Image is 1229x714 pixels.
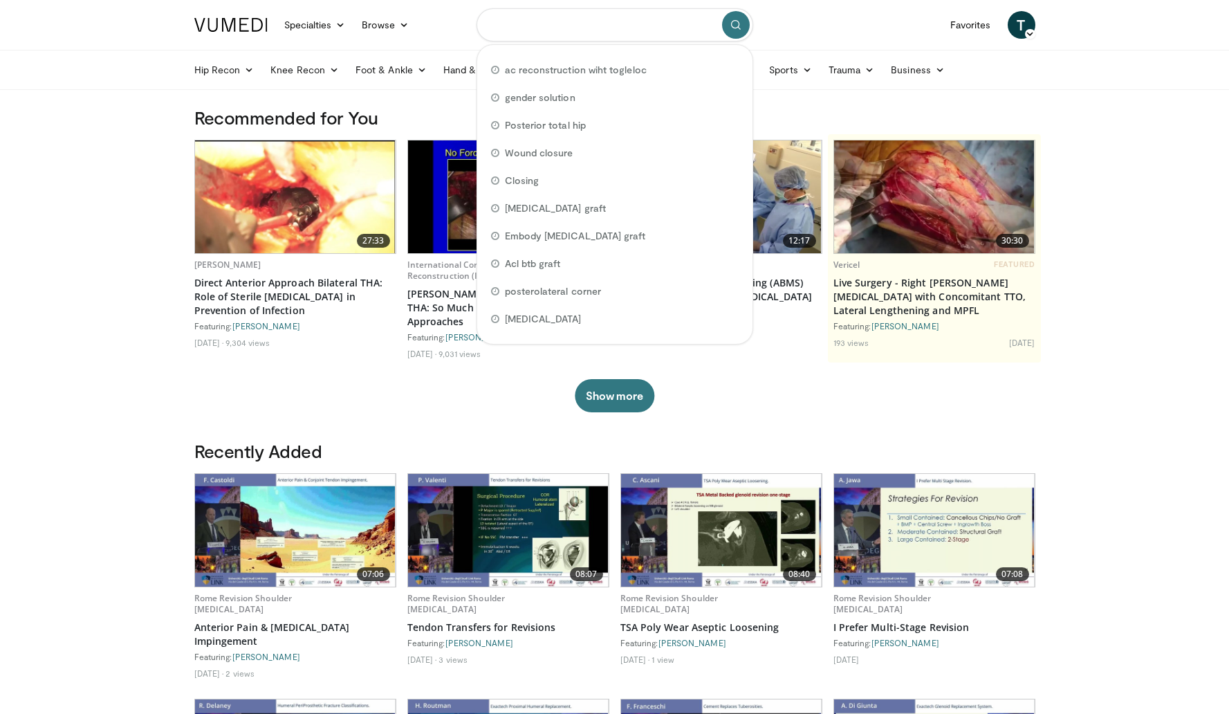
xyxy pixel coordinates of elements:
a: 30:30 [834,140,1035,253]
div: Featuring: [833,637,1035,648]
a: Foot & Ankle [347,56,435,84]
a: Sports [761,56,820,84]
img: f2822210-6046-4d88-9b48-ff7c77ada2d7.620x360_q85_upscale.jpg [834,140,1035,253]
div: Featuring: [620,637,822,648]
span: posterolateral corner [505,284,601,298]
a: [PERSON_NAME] [445,332,513,342]
img: f121adf3-8f2a-432a-ab04-b981073a2ae5.620x360_q85_upscale.jpg [408,474,609,587]
a: [PERSON_NAME] [194,259,261,271]
a: [PERSON_NAME] [232,321,300,331]
a: 07:11 [408,140,609,253]
a: Direct Anterior Approach Bilateral THA: Role of Sterile [MEDICAL_DATA] in Prevention of Infection [194,276,396,318]
a: Rome Revision Shoulder [MEDICAL_DATA] [620,592,719,615]
div: Featuring: [407,637,609,648]
a: T [1008,11,1035,39]
li: [DATE] [194,337,224,348]
li: [DATE] [407,654,437,665]
span: ac reconstruction wiht togleloc [505,63,647,77]
span: FEATURED [994,259,1035,269]
a: International Congress for Joint Reconstruction (ICJR) [407,259,537,282]
h3: Recommended for You [194,107,1035,129]
img: 20b76134-ce20-4b38-a9d1-93da3bc1b6ca.620x360_q85_upscale.jpg [195,140,396,253]
img: 39c06b77-4aaf-44b3-a7d8-092cc5de73cb.620x360_q85_upscale.jpg [408,140,609,253]
a: Live Surgery - Right [PERSON_NAME][MEDICAL_DATA] with Concomitant TTO, Lateral Lengthening and MPFL [833,276,1035,318]
span: Acl btb graft [505,257,561,271]
div: Featuring: [194,320,396,331]
input: Search topics, interventions [477,8,753,42]
a: Rome Revision Shoulder [MEDICAL_DATA] [194,592,293,615]
a: Trauma [820,56,883,84]
a: Hip Recon [186,56,263,84]
li: [DATE] [407,348,437,359]
span: [MEDICAL_DATA] [505,312,582,326]
span: 08:40 [783,567,816,581]
li: [DATE] [194,668,224,679]
a: Business [883,56,953,84]
li: [DATE] [833,654,860,665]
li: 2 views [225,668,255,679]
span: 27:33 [357,234,390,248]
a: 08:40 [621,474,822,587]
a: [PERSON_NAME] [232,652,300,661]
a: Rome Revision Shoulder [MEDICAL_DATA] [407,592,506,615]
a: Knee Recon [262,56,347,84]
li: 9,031 views [438,348,481,359]
span: Posterior total hip [505,118,586,132]
a: Vericel [833,259,860,271]
li: [DATE] [1009,337,1035,348]
a: [PERSON_NAME] [658,638,726,648]
a: Browse [353,11,417,39]
div: Featuring: [833,320,1035,331]
img: 8037028b-5014-4d38-9a8c-71d966c81743.620x360_q85_upscale.jpg [195,474,396,587]
span: [MEDICAL_DATA] graft [505,201,606,215]
span: 12:17 [783,234,816,248]
li: 3 views [438,654,468,665]
li: 1 view [652,654,674,665]
a: Hand & Wrist [435,56,524,84]
a: Specialties [276,11,354,39]
li: [DATE] [620,654,650,665]
a: Favorites [942,11,999,39]
span: Embody [MEDICAL_DATA] graft [505,229,646,243]
img: b9682281-d191-4971-8e2c-52cd21f8feaa.620x360_q85_upscale.jpg [621,474,822,587]
a: [PERSON_NAME] Approach to Primary THA: So Much Easier than Other Anterior Approaches [407,287,609,329]
a: I Prefer Multi-Stage Revision [833,621,1035,634]
a: TSA Poly Wear Aseptic Loosening [620,621,822,634]
img: a3fe917b-418f-4b37-ad2e-b0d12482d850.620x360_q85_upscale.jpg [834,474,1035,587]
img: VuMedi Logo [194,18,268,32]
div: Featuring: [407,331,609,342]
a: 27:33 [195,140,396,253]
a: [PERSON_NAME] [445,638,513,648]
span: Wound closure [505,146,573,160]
span: 07:08 [996,567,1029,581]
a: [PERSON_NAME] [871,321,939,331]
span: 08:07 [570,567,603,581]
span: 07:06 [357,567,390,581]
a: Rome Revision Shoulder [MEDICAL_DATA] [833,592,932,615]
div: Featuring: [194,651,396,662]
a: 07:08 [834,474,1035,587]
a: 08:07 [408,474,609,587]
a: Anterior Pain & [MEDICAL_DATA] Impingement [194,621,396,648]
a: Tendon Transfers for Revisions [407,621,609,634]
h3: Recently Added [194,440,1035,462]
span: gender solution [505,91,575,104]
a: [PERSON_NAME] [871,638,939,648]
button: Show more [575,379,654,412]
li: 9,304 views [225,337,270,348]
a: 07:06 [195,474,396,587]
span: 30:30 [996,234,1029,248]
span: Closing [505,174,539,187]
li: 193 views [833,337,869,348]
